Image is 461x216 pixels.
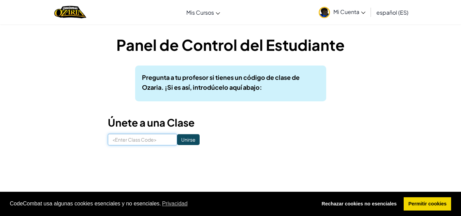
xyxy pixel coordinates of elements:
[54,5,86,19] a: Ozaria by CodeCombat logo
[373,3,412,21] a: español (ES)
[10,199,312,209] span: CodeCombat usa algunas cookies esenciales y no esenciales.
[186,9,214,16] span: Mis Cursos
[142,73,300,91] b: Pregunta a tu profesor si tienes un código de clase de Ozaria. ¡Si es así, introdúcelo aquí abajo:
[333,8,365,15] span: Mi Cuenta
[404,197,451,211] a: allow cookies
[108,134,177,145] input: <Enter Class Code>
[161,199,189,209] a: learn more about cookies
[54,5,86,19] img: Home
[183,3,224,21] a: Mis Cursos
[376,9,408,16] span: español (ES)
[317,197,401,211] a: deny cookies
[108,115,354,130] h3: Únete a una Clase
[319,7,330,18] img: avatar
[315,1,369,23] a: Mi Cuenta
[177,134,200,145] input: Unirse
[108,34,354,55] h1: Panel de Control del Estudiante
